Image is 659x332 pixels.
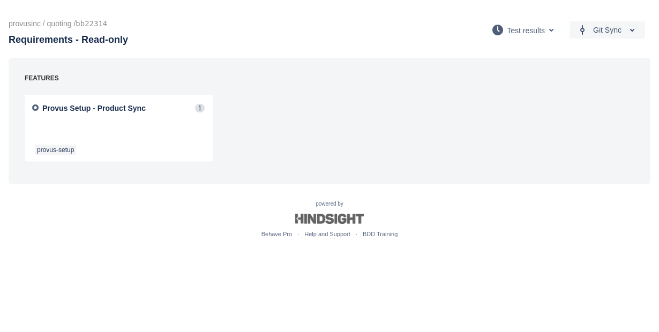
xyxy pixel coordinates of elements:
a: Provus Setup - Product Sync [42,104,146,112]
div: FEATURES [25,74,626,83]
a: BDD Training [363,231,398,237]
a: Help and Support [304,231,350,237]
span: Git Sync [593,21,621,39]
span: 1 [195,104,205,112]
img: AgwABIgr006M16MAAAAASUVORK5CYII= [30,104,39,111]
span: provusinc / quoting / [9,19,217,29]
button: Git Sync [570,21,645,39]
a: Behave Pro [261,231,292,237]
span: bb22314 [76,19,107,28]
button: Test results [485,21,564,39]
h3: Requirements - Read-only [9,32,128,47]
span: provus-setup [37,145,74,155]
span: Test results [507,26,545,34]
